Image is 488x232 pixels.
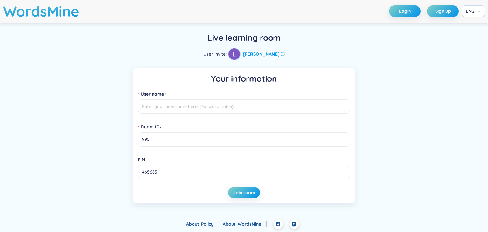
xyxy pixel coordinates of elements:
[138,165,350,179] input: PIN
[243,51,280,58] strong: [PERSON_NAME]
[223,221,267,228] div: About
[138,73,350,85] h5: Your information
[389,5,421,17] button: Login
[243,51,285,58] a: [PERSON_NAME]
[138,132,350,147] input: Room ID
[399,8,411,14] span: Login
[186,221,219,228] div: About
[207,32,281,44] h5: Live learning room
[138,99,350,114] input: User name
[228,48,240,60] img: avatar
[466,8,481,14] span: ENG
[201,221,219,227] a: Policy
[233,189,255,196] span: Join room
[435,8,451,14] span: Sign up
[138,122,164,132] label: Room ID
[203,48,285,60] div: User invite :
[138,89,168,99] label: User name
[238,221,267,227] a: WordsMine
[228,187,260,198] button: Join room
[138,154,149,165] label: PIN
[427,5,459,17] button: Sign up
